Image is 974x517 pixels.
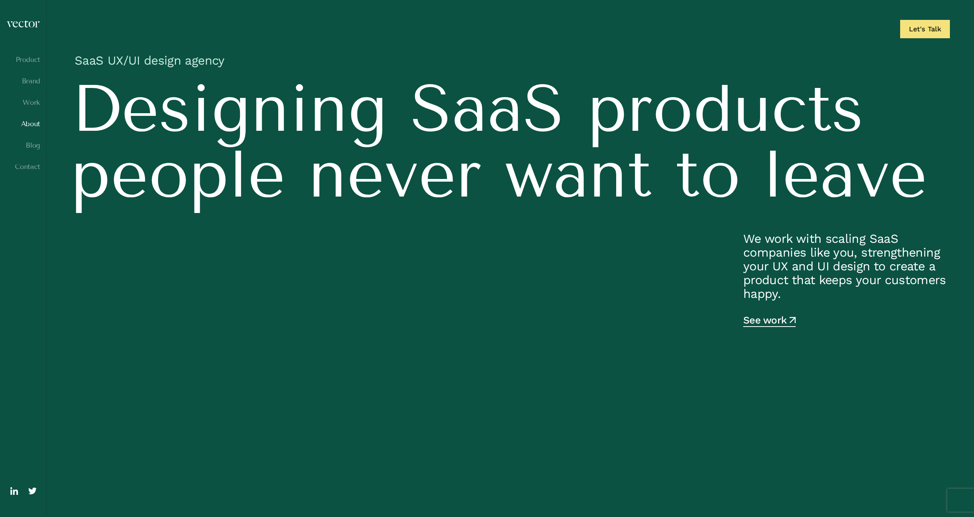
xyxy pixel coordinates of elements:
[6,77,40,85] a: Brand
[6,141,40,149] a: Blog
[6,56,40,63] a: Product
[71,76,388,141] span: Designing
[71,49,950,76] h1: SaaS UX/UI design agency
[764,141,927,207] span: leave
[675,141,741,207] span: to
[587,76,864,141] span: products
[308,141,481,207] span: never
[6,120,40,128] a: About
[71,141,286,207] span: people
[6,163,40,171] a: Contact
[504,141,652,207] span: want
[6,99,40,106] a: Work
[743,316,796,327] a: See work
[900,20,950,38] a: Let's Talk
[411,76,564,141] span: SaaS
[743,232,950,301] p: We work with scaling SaaS companies like you, strengthening your UX and UI design to create a pro...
